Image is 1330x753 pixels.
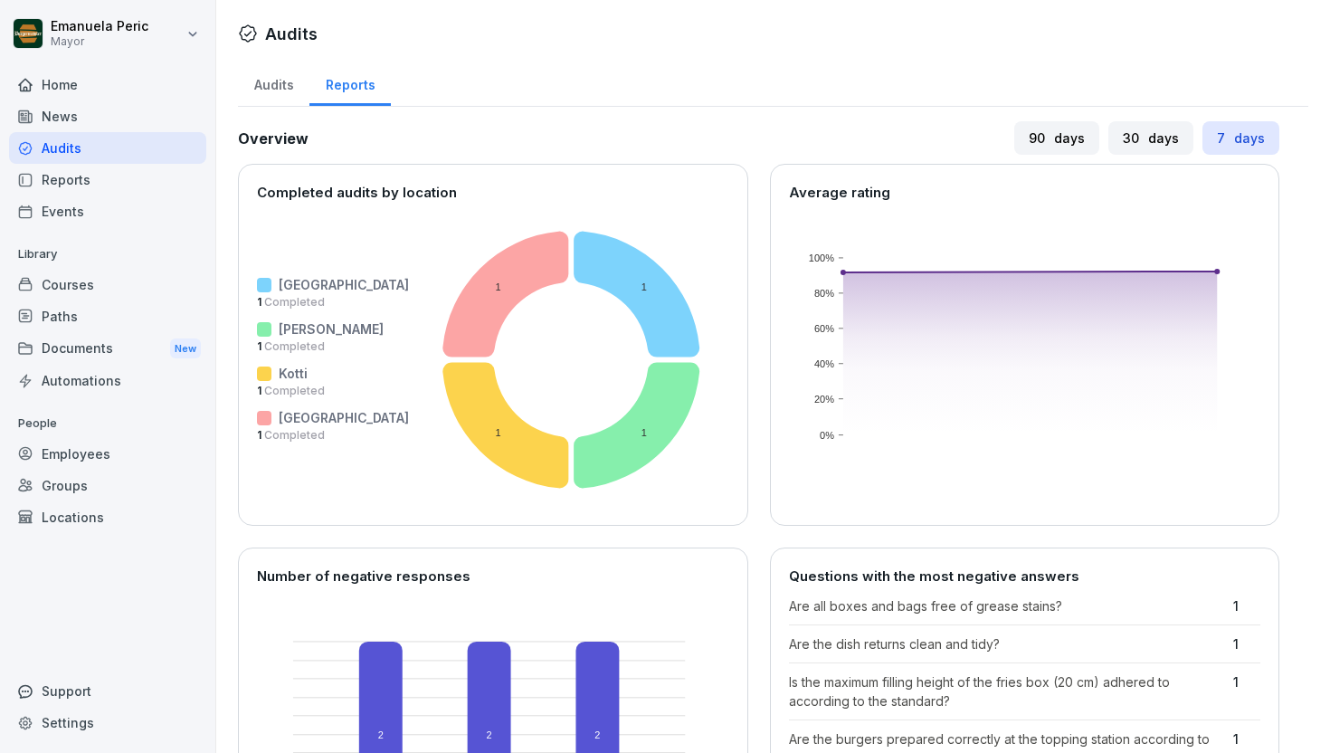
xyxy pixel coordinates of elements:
font: Completed [264,384,325,397]
font: Employees [42,446,110,462]
text: 100% [808,253,833,263]
a: Audits [238,60,309,106]
font: 1 [257,428,261,442]
font: Home [42,77,78,92]
font: Audits [42,140,81,156]
font: Is the maximum filling height of the fries box (20 cm) adhered to according to the standard? [789,674,1170,709]
font: Overview [238,129,309,148]
font: Paths [42,309,78,324]
a: News [9,100,206,132]
font: Courses [42,277,94,292]
font: New [175,342,196,355]
font: Reports [326,77,375,92]
font: Emanuela [51,18,113,33]
text: 0% [820,430,834,441]
a: Courses [9,269,206,300]
a: Reports [309,60,391,106]
font: Groups [42,478,88,493]
a: Events [9,195,206,227]
text: 20% [813,394,833,405]
font: Library [18,246,57,261]
font: 1 [257,339,261,353]
text: 80% [813,288,833,299]
a: Audits [9,132,206,164]
a: Reports [9,164,206,195]
font: Are the dish returns clean and tidy? [789,636,1000,652]
a: Groups [9,470,206,501]
font: 7 [1217,130,1225,146]
font: Audits [254,77,294,92]
font: 1 [1233,731,1239,747]
a: Paths [9,300,206,332]
font: People [18,415,57,430]
font: Automations [42,373,121,388]
font: News [42,109,78,124]
font: Completed [264,339,325,353]
a: Automations [9,365,206,396]
a: DocumentsNew [9,332,206,366]
font: Audits [265,24,318,43]
a: Locations [9,501,206,533]
a: Home [9,69,206,100]
font: Questions with the most negative answers [789,567,1079,585]
a: Settings [9,707,206,739]
font: Average rating [789,184,890,201]
text: 40% [813,358,833,369]
font: Kotti [279,366,308,381]
font: 1 [1233,598,1239,614]
font: Completed [264,295,325,309]
font: Completed audits by location [257,184,457,201]
font: Peric [117,18,148,33]
font: Are all boxes and bags free of grease stains? [789,598,1062,614]
font: Completed [264,428,325,442]
font: days [1054,130,1085,146]
font: Number of negative responses [257,567,470,585]
a: Employees [9,438,206,470]
font: Documents [42,340,113,356]
font: 90 [1029,130,1045,146]
font: Reports [42,172,90,187]
font: 30 [1123,130,1139,146]
font: [PERSON_NAME] [279,321,384,337]
font: Events [42,204,84,219]
font: days [1148,130,1179,146]
font: Mayor [51,34,84,48]
font: 1 [257,384,261,397]
font: Settings [42,715,94,730]
font: Support [42,683,91,699]
font: [GEOGRAPHIC_DATA] [279,277,409,292]
font: [GEOGRAPHIC_DATA] [279,410,409,425]
font: Locations [42,510,104,525]
text: 60% [813,323,833,334]
font: 1 [257,295,261,309]
font: 1 [1233,674,1239,690]
font: days [1234,130,1265,146]
font: 1 [1233,636,1239,652]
